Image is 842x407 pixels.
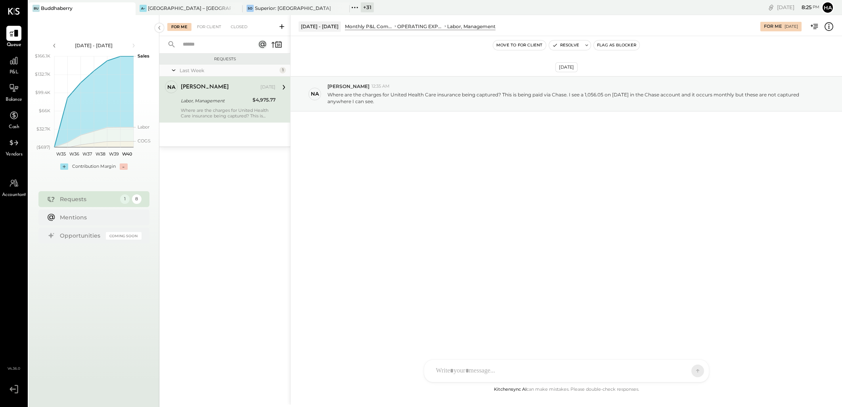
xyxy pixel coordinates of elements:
[69,151,79,157] text: W36
[109,151,119,157] text: W39
[345,23,393,30] div: Monthly P&L Comparison
[397,23,443,30] div: OPERATING EXPENSES (EBITDA)
[180,67,277,74] div: Last Week
[148,5,231,12] div: [GEOGRAPHIC_DATA] – [GEOGRAPHIC_DATA]
[493,40,546,50] button: Move to for client
[327,91,810,105] p: Where are the charges for United Health Care insurance being captured? This is being paid via Cha...
[549,40,582,50] button: Resolve
[72,163,116,170] div: Contribution Margin
[122,151,132,157] text: W40
[821,1,834,14] button: Ha
[371,83,390,90] span: 12:35 AM
[106,232,142,240] div: Coming Soon
[193,23,225,31] div: For Client
[60,232,102,240] div: Opportunities
[167,23,191,31] div: For Me
[33,5,40,12] div: Bu
[36,126,50,132] text: $32.7K
[60,163,68,170] div: +
[227,23,251,31] div: Closed
[60,213,138,221] div: Mentions
[35,71,50,77] text: $132.7K
[767,3,775,12] div: copy link
[138,53,149,59] text: Sales
[120,194,130,204] div: 1
[361,2,374,12] div: + 31
[0,26,27,49] a: Queue
[2,192,26,199] span: Accountant
[56,151,65,157] text: W35
[0,135,27,158] a: Vendors
[60,195,116,203] div: Requests
[447,23,496,30] div: Labor, Management
[167,83,176,91] div: na
[9,124,19,131] span: Cash
[594,40,639,50] button: Flag as Blocker
[41,5,73,12] div: Buddhaberry
[0,53,27,76] a: P&L
[60,42,128,49] div: [DATE] - [DATE]
[6,96,22,104] span: Balance
[82,151,92,157] text: W37
[39,108,50,113] text: $66K
[181,97,250,105] div: Labor, Management
[785,24,798,29] div: [DATE]
[327,83,369,90] span: [PERSON_NAME]
[247,5,254,12] div: SO
[96,151,105,157] text: W38
[311,90,319,98] div: na
[140,5,147,12] div: A–
[260,84,276,90] div: [DATE]
[35,53,50,59] text: $166.1K
[0,176,27,199] a: Accountant
[10,69,19,76] span: P&L
[138,124,149,130] text: Labor
[0,108,27,131] a: Cash
[777,4,819,11] div: [DATE]
[253,96,276,104] div: $4,975.77
[163,56,286,62] div: Requests
[279,67,286,73] div: 1
[6,151,23,158] span: Vendors
[35,90,50,95] text: $99.4K
[36,144,50,150] text: ($697)
[0,81,27,104] a: Balance
[120,163,128,170] div: -
[764,23,782,30] div: For Me
[555,62,578,72] div: [DATE]
[181,83,229,91] div: [PERSON_NAME]
[255,5,331,12] div: Superior: [GEOGRAPHIC_DATA]
[181,108,276,119] div: Where are the charges for United Health Care insurance being captured? This is being paid via Cha...
[132,194,142,204] div: 8
[138,138,151,144] text: COGS
[299,21,341,31] div: [DATE] - [DATE]
[7,42,21,49] span: Queue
